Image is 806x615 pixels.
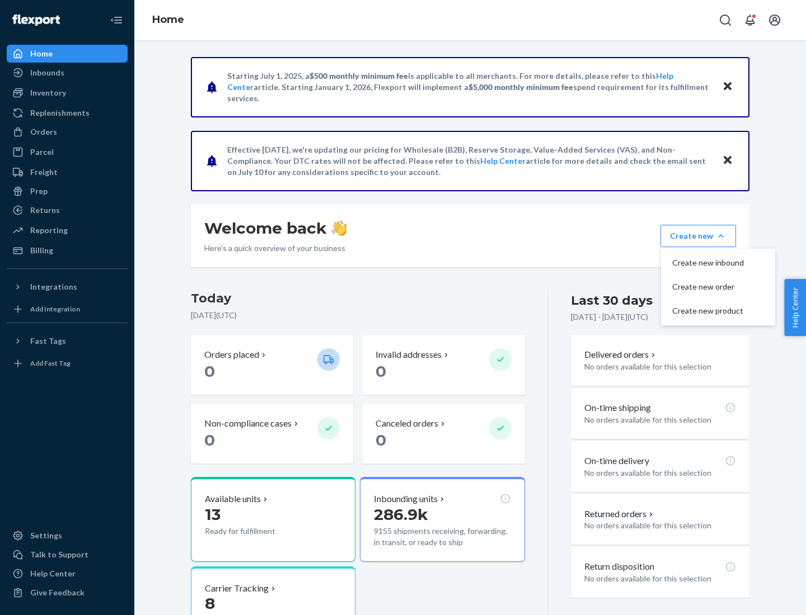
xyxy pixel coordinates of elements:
[672,307,744,315] span: Create new product
[30,167,58,178] div: Freight
[30,205,60,216] div: Returns
[7,221,128,239] a: Reporting
[30,568,76,579] div: Help Center
[376,348,442,361] p: Invalid addresses
[191,335,353,395] button: Orders placed 0
[205,493,261,505] p: Available units
[571,311,648,323] p: [DATE] - [DATE] ( UTC )
[672,259,744,267] span: Create new inbound
[30,87,66,98] div: Inventory
[7,104,128,122] a: Replenishments
[7,123,128,141] a: Orders
[191,290,525,307] h3: Today
[227,144,711,178] p: Effective [DATE], we're updating our pricing for Wholesale (B2B), Reserve Storage, Value-Added Se...
[7,201,128,219] a: Returns
[205,526,308,537] p: Ready for fulfillment
[7,527,128,545] a: Settings
[7,84,128,102] a: Inventory
[663,299,773,323] button: Create new product
[7,584,128,602] button: Give Feedback
[30,146,54,158] div: Parcel
[714,9,737,31] button: Open Search Box
[204,218,347,238] h1: Welcome back
[205,505,221,524] span: 13
[7,163,128,181] a: Freight
[7,143,128,161] a: Parcel
[376,417,438,430] p: Canceled orders
[7,332,128,350] button: Fast Tags
[584,414,736,425] p: No orders available for this selection
[468,82,573,92] span: $5,000 monthly minimum fee
[7,64,128,82] a: Inbounds
[374,526,510,548] p: 9155 shipments receiving, forwarding, in transit, or ready to ship
[7,300,128,318] a: Add Integration
[204,243,347,254] p: Here’s a quick overview of your business
[30,304,80,314] div: Add Integration
[30,245,53,256] div: Billing
[376,362,386,381] span: 0
[663,251,773,275] button: Create new inbound
[204,417,292,430] p: Non-compliance cases
[310,71,408,81] span: $500 monthly minimum fee
[7,278,128,296] button: Integrations
[7,182,128,200] a: Prep
[584,508,655,521] button: Returned orders
[374,505,428,524] span: 286.9k
[763,9,786,31] button: Open account menu
[204,348,259,361] p: Orders placed
[739,9,761,31] button: Open notifications
[584,573,736,584] p: No orders available for this selection
[30,587,85,598] div: Give Feedback
[660,225,736,247] button: Create newCreate new inboundCreate new orderCreate new product
[584,560,654,573] p: Return disposition
[227,70,711,104] p: Starting July 1, 2025, a is applicable to all merchants. For more details, please refer to this a...
[205,582,269,595] p: Carrier Tracking
[584,455,649,467] p: On-time delivery
[663,275,773,299] button: Create new order
[30,67,64,78] div: Inbounds
[191,404,353,463] button: Non-compliance cases 0
[584,361,736,372] p: No orders available for this selection
[360,477,524,562] button: Inbounding units286.9k9155 shipments receiving, forwarding, in transit, or ready to ship
[30,107,90,119] div: Replenishments
[362,335,524,395] button: Invalid addresses 0
[331,220,347,236] img: hand-wave emoji
[784,279,806,336] button: Help Center
[480,156,526,165] a: Help Center
[30,281,77,292] div: Integrations
[376,430,386,450] span: 0
[30,225,68,236] div: Reporting
[571,292,653,309] div: Last 30 days
[7,354,128,372] a: Add Fast Tag
[30,530,62,541] div: Settings
[205,594,215,613] span: 8
[30,126,57,138] div: Orders
[7,242,128,259] a: Billing
[584,520,736,531] p: No orders available for this selection
[7,546,128,564] a: Talk to Support
[30,335,66,347] div: Fast Tags
[584,348,658,361] button: Delivered orders
[584,467,736,479] p: No orders available for this selection
[105,9,128,31] button: Close Navigation
[12,15,60,26] img: Flexport logo
[362,404,524,463] button: Canceled orders 0
[143,4,193,36] ol: breadcrumbs
[30,549,88,560] div: Talk to Support
[191,310,525,321] p: [DATE] ( UTC )
[204,362,215,381] span: 0
[204,430,215,450] span: 0
[7,45,128,63] a: Home
[374,493,438,505] p: Inbounding units
[584,401,651,414] p: On-time shipping
[191,477,355,562] button: Available units13Ready for fulfillment
[720,79,735,95] button: Close
[152,13,184,26] a: Home
[672,283,744,291] span: Create new order
[30,48,53,59] div: Home
[720,153,735,169] button: Close
[30,186,48,197] div: Prep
